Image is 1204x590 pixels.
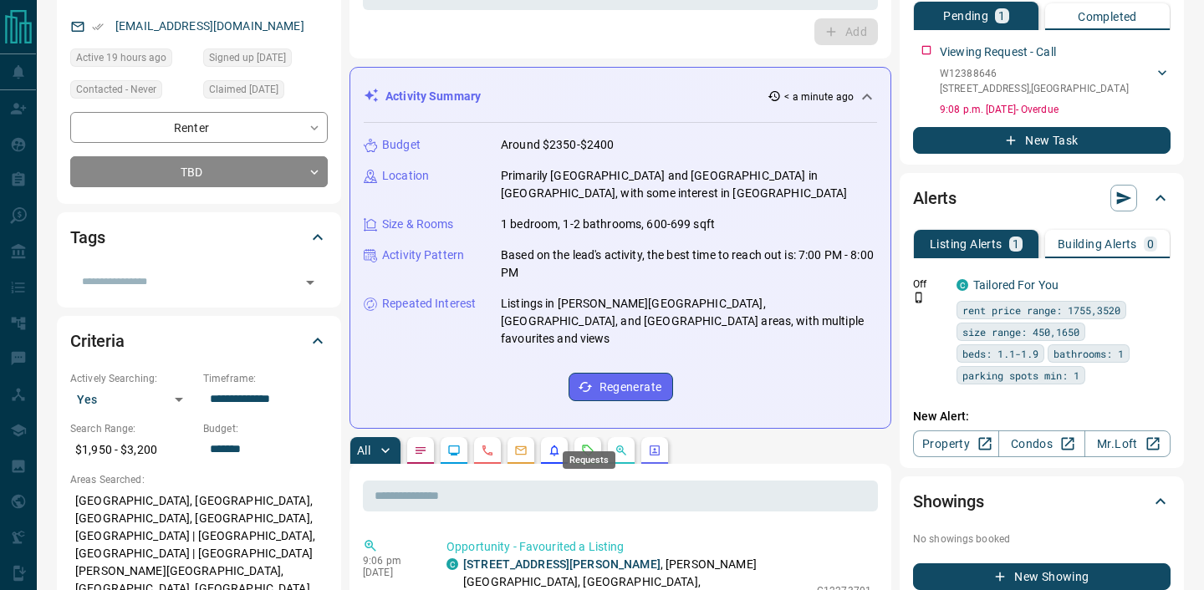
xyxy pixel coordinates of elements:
p: Off [913,277,946,292]
div: Criteria [70,321,328,361]
a: Property [913,430,999,457]
span: size range: 450,1650 [962,323,1079,340]
svg: Calls [481,444,494,457]
h2: Showings [913,488,984,515]
div: condos.ca [446,558,458,570]
div: Mon Sep 15 2025 [70,48,195,72]
p: Areas Searched: [70,472,328,487]
svg: Agent Actions [648,444,661,457]
button: Regenerate [569,373,673,401]
p: Repeated Interest [382,295,476,313]
p: Completed [1078,11,1137,23]
p: Search Range: [70,421,195,436]
p: Opportunity - Favourited a Listing [446,538,871,556]
span: Claimed [DATE] [209,81,278,98]
span: rent price range: 1755,3520 [962,302,1120,318]
p: Primarily [GEOGRAPHIC_DATA] and [GEOGRAPHIC_DATA] in [GEOGRAPHIC_DATA], with some interest in [GE... [501,167,877,202]
span: Signed up [DATE] [209,49,286,66]
svg: Notes [414,444,427,457]
span: Active 19 hours ago [76,49,166,66]
h2: Tags [70,224,105,251]
p: Listing Alerts [930,238,1002,250]
p: Activity Pattern [382,247,464,264]
a: [STREET_ADDRESS][PERSON_NAME] [463,557,661,571]
a: [EMAIL_ADDRESS][DOMAIN_NAME] [115,19,304,33]
svg: Lead Browsing Activity [447,444,461,457]
svg: Emails [514,444,528,457]
p: Around $2350-$2400 [501,136,614,154]
svg: Listing Alerts [548,444,561,457]
a: Tailored For You [973,278,1059,292]
p: $1,950 - $3,200 [70,436,195,464]
p: New Alert: [913,408,1171,425]
div: Sun Jan 17 2021 [203,48,328,72]
p: [STREET_ADDRESS] , [GEOGRAPHIC_DATA] [940,81,1129,96]
p: 1 [998,10,1005,22]
div: W12388646[STREET_ADDRESS],[GEOGRAPHIC_DATA] [940,63,1171,99]
p: Actively Searching: [70,371,195,386]
button: New Task [913,127,1171,154]
p: Activity Summary [385,88,481,105]
p: No showings booked [913,532,1171,547]
p: Building Alerts [1058,238,1137,250]
div: Alerts [913,178,1171,218]
a: Condos [998,430,1084,457]
div: Tags [70,217,328,257]
div: Showings [913,481,1171,521]
div: Activity Summary< a minute ago [364,81,877,112]
p: Size & Rooms [382,216,454,233]
p: Viewing Request - Call [940,43,1056,61]
div: Yes [70,386,195,413]
span: parking spots min: 1 [962,367,1079,384]
svg: Email Verified [92,21,104,33]
p: Timeframe: [203,371,328,386]
a: Mr.Loft [1084,430,1171,457]
p: 9:08 p.m. [DATE] - Overdue [940,102,1171,117]
p: [DATE] [363,567,421,578]
p: Budget: [203,421,328,436]
p: Budget [382,136,421,154]
p: < a minute ago [784,89,854,104]
p: W12388646 [940,66,1129,81]
svg: Push Notification Only [913,292,925,303]
p: Location [382,167,429,185]
p: 9:06 pm [363,555,421,567]
p: 1 [1013,238,1019,250]
span: bathrooms: 1 [1053,345,1124,362]
p: Pending [943,10,988,22]
button: New Showing [913,563,1171,590]
span: Contacted - Never [76,81,156,98]
p: 0 [1147,238,1154,250]
button: Open [298,271,322,294]
svg: Opportunities [615,444,628,457]
span: beds: 1.1-1.9 [962,345,1038,362]
div: Mon Sep 15 2025 [203,80,328,104]
div: Requests [563,451,615,469]
p: All [357,445,370,456]
p: Listings in [PERSON_NAME][GEOGRAPHIC_DATA], [GEOGRAPHIC_DATA], and [GEOGRAPHIC_DATA] areas, with ... [501,295,877,348]
h2: Alerts [913,185,957,211]
div: Renter [70,112,328,143]
h2: Criteria [70,328,125,354]
p: 1 bedroom, 1-2 bathrooms, 600-699 sqft [501,216,715,233]
p: Based on the lead's activity, the best time to reach out is: 7:00 PM - 8:00 PM [501,247,877,282]
div: condos.ca [957,279,968,291]
div: TBD [70,156,328,187]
